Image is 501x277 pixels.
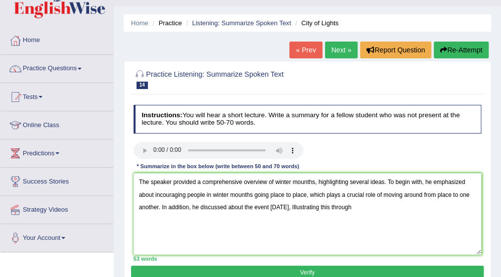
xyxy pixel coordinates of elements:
[0,168,113,192] a: Success Stories
[434,42,489,58] button: Re-Attempt
[131,19,148,27] a: Home
[137,82,148,89] span: 14
[0,196,113,221] a: Strategy Videos
[134,255,482,263] div: 53 words
[0,111,113,136] a: Online Class
[0,27,113,51] a: Home
[293,18,338,28] li: City of Lights
[150,18,182,28] li: Practice
[192,19,291,27] a: Listening: Summarize Spoken Text
[360,42,431,58] button: Report Question
[134,163,303,171] div: * Summarize in the box below (write between 50 and 70 words)
[0,55,113,80] a: Practice Questions
[134,105,482,133] h4: You will hear a short lecture. Write a summary for a fellow student who was not present at the le...
[134,68,349,89] h2: Practice Listening: Summarize Spoken Text
[0,139,113,164] a: Predictions
[325,42,358,58] a: Next »
[289,42,322,58] a: « Prev
[0,83,113,108] a: Tests
[141,111,182,119] b: Instructions:
[0,224,113,249] a: Your Account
